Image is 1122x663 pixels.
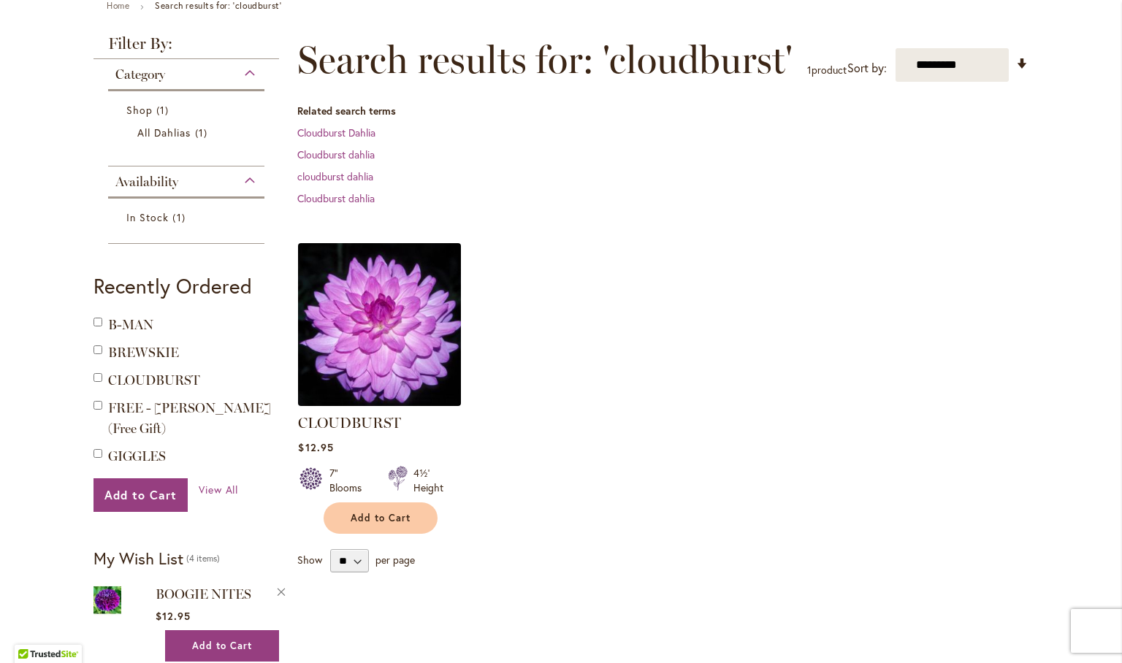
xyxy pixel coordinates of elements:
[329,466,370,495] div: 7" Blooms
[108,345,179,361] a: BREWSKIE
[298,440,333,454] span: $12.95
[156,609,191,623] span: $12.95
[324,502,438,534] button: Add to Cart
[375,553,415,567] span: per page
[156,586,251,602] a: BOOGIE NITES
[108,448,166,464] a: GIGGLES
[126,210,250,225] a: In Stock 1
[137,126,191,139] span: All Dahlias
[115,174,178,190] span: Availability
[199,483,239,497] a: View All
[108,317,153,333] a: B-MAN
[93,548,183,569] strong: My Wish List
[195,125,211,140] span: 1
[413,466,443,495] div: 4½' Height
[847,55,887,82] label: Sort by:
[297,147,375,161] a: Cloudburst dahlia
[298,395,461,409] a: Cloudburst
[807,58,847,82] p: product
[807,63,812,77] span: 1
[297,104,1028,118] dt: Related search terms
[297,38,793,82] span: Search results for: 'cloudburst'
[297,126,375,139] a: Cloudburst Dahlia
[108,372,200,388] a: CLOUDBURST
[93,583,121,619] a: BOOGIE NITES
[297,169,373,183] a: cloudburst dahlia
[298,414,401,432] a: CLOUDBURST
[93,272,252,299] strong: Recently Ordered
[186,553,220,564] span: 4 items
[93,36,279,59] strong: Filter By:
[126,102,250,118] a: Shop
[351,512,411,524] span: Add to Cart
[93,478,188,512] button: Add to Cart
[11,611,52,652] iframe: Launch Accessibility Center
[156,102,172,118] span: 1
[104,487,177,502] span: Add to Cart
[165,630,279,662] button: Add to Cart
[115,66,165,83] span: Category
[172,210,188,225] span: 1
[192,640,252,652] span: Add to Cart
[108,400,271,437] span: FREE - [PERSON_NAME] (Free Gift)
[126,103,153,117] span: Shop
[126,210,169,224] span: In Stock
[297,553,322,567] span: Show
[294,239,465,410] img: Cloudburst
[297,191,375,205] a: Cloudburst dahlia
[137,125,239,140] a: All Dahlias
[93,583,121,616] img: BOOGIE NITES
